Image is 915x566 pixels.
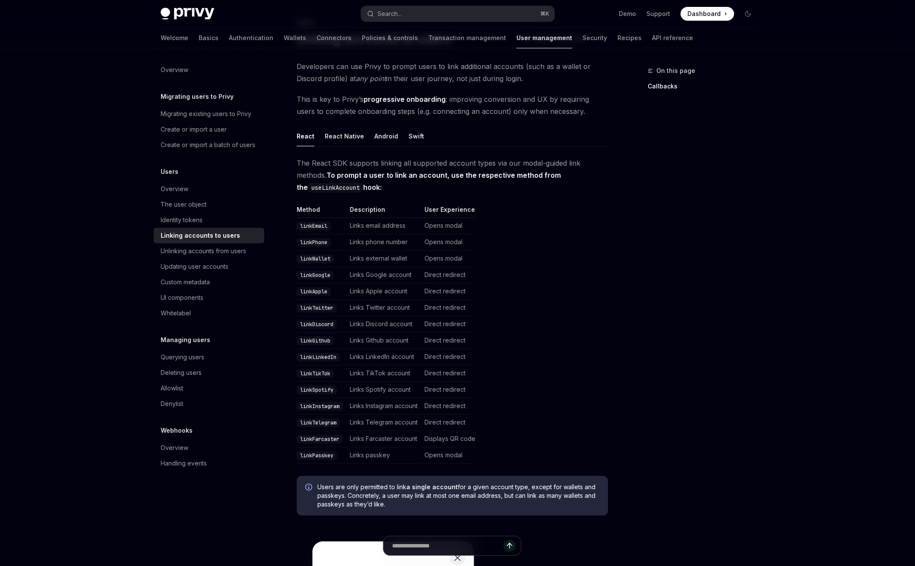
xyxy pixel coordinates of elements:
[346,447,421,464] td: Links passkey
[154,274,264,290] a: Custom metadata
[154,228,264,243] a: Linking accounts to users
[297,271,334,280] code: linkGoogle
[154,259,264,274] a: Updating user accounts
[199,28,218,48] a: Basics
[161,335,210,345] h5: Managing users
[346,333,421,349] td: Links Github account
[154,380,264,396] a: Allowlist
[161,140,255,150] div: Create or import a batch of users
[361,6,554,22] button: Search...⌘K
[161,167,178,177] h5: Users
[154,197,264,212] a: The user object
[161,425,193,436] h5: Webhooks
[346,267,421,283] td: Links Google account
[652,28,693,48] a: API reference
[229,28,273,48] a: Authentication
[305,484,314,492] svg: Info
[161,443,188,453] div: Overview
[161,91,234,102] h5: Migrating users to Privy
[154,181,264,197] a: Overview
[421,267,475,283] td: Direct redirect
[619,9,636,18] a: Demo
[154,456,264,471] a: Handling events
[346,415,421,431] td: Links Telegram account
[161,261,228,272] div: Updating user accounts
[154,62,264,78] a: Overview
[154,305,264,321] a: Whitelabel
[374,126,398,146] button: Android
[346,234,421,251] td: Links phone number
[161,383,183,393] div: Allowlist
[161,246,246,256] div: Unlinking accounts from users
[161,230,240,241] div: Linking accounts to users
[317,483,599,509] span: Users are only permitted to link for a given account type, except for wallets and passkeys. Concr...
[656,66,695,76] span: On this page
[297,60,608,85] span: Developers can use Privy to prompt users to link additional accounts (such as a wallet or Discord...
[421,365,475,382] td: Direct redirect
[154,212,264,228] a: Identity tokens
[421,349,475,365] td: Direct redirect
[154,396,264,412] a: Denylist
[297,369,334,378] code: linkTikTok
[154,106,264,122] a: Migrating existing users to Privy
[346,218,421,234] td: Links email address
[346,365,421,382] td: Links TikTok account
[154,349,264,365] a: Querying users
[161,28,188,48] a: Welcome
[421,218,475,234] td: Opens modal
[161,368,202,378] div: Deleting users
[741,7,755,21] button: Toggle dark mode
[516,28,572,48] a: User management
[421,283,475,300] td: Direct redirect
[346,300,421,316] td: Links Twitter account
[540,10,549,17] span: ⌘ K
[161,308,191,318] div: Whitelabel
[297,353,340,362] code: linkLinkedIn
[421,398,475,415] td: Direct redirect
[297,418,340,427] code: linkTelegram
[297,320,337,329] code: linkDiscord
[161,215,203,225] div: Identity tokens
[346,349,421,365] td: Links LinkedIn account
[297,205,346,218] th: Method
[346,431,421,447] td: Links Farcaster account
[154,243,264,259] a: Unlinking accounts from users
[421,205,475,218] th: User Experience
[308,183,363,192] code: useLinkAccount
[297,435,343,443] code: linkFarcaster
[297,255,334,263] code: linkWallet
[377,9,402,19] div: Search...
[346,382,421,398] td: Links Spotify account
[161,277,210,287] div: Custom metadata
[617,28,642,48] a: Recipes
[408,126,424,146] button: Swift
[161,184,188,194] div: Overview
[284,28,306,48] a: Wallets
[161,399,183,409] div: Denylist
[154,137,264,153] a: Create or import a batch of users
[297,157,608,193] span: The React SDK supports linking all supported account types via our modal-guided link methods.
[421,300,475,316] td: Direct redirect
[154,440,264,456] a: Overview
[297,171,561,192] strong: To prompt a user to link an account, use the respective method from the hook:
[346,251,421,267] td: Links external wallet
[297,126,314,146] button: React
[346,398,421,415] td: Links Instagram account
[297,238,331,247] code: linkPhone
[297,93,608,117] span: This is key to Privy’s : improving conversion and UX by requiring users to complete onboarding st...
[687,9,721,18] span: Dashboard
[421,234,475,251] td: Opens modal
[297,222,331,230] code: linkEmail
[421,447,475,464] td: Opens modal
[154,290,264,305] a: UI components
[421,382,475,398] td: Direct redirect
[346,316,421,333] td: Links Discord account
[648,79,762,93] a: Callbacks
[503,540,516,552] button: Send message
[161,8,214,20] img: dark logo
[421,316,475,333] td: Direct redirect
[317,28,351,48] a: Connectors
[297,287,331,296] code: linkApple
[362,28,418,48] a: Policies & controls
[406,483,458,491] strong: a single account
